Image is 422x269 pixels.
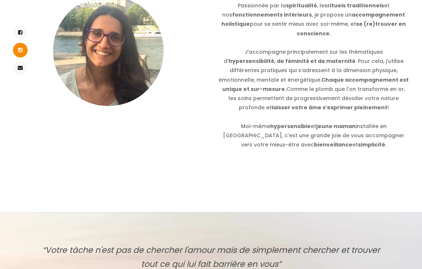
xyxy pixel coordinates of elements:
span: jeune maman [316,123,356,130]
span: simplicité [358,141,385,148]
span: spiritualité [286,2,317,9]
span: rituels traditionnels [327,2,384,9]
span: Chaque accompagnement est unique et sur-mesure. [222,76,409,93]
span: hypersensible [270,123,311,130]
span: fonctionnements intérieurs [232,11,312,18]
span: bienveillance [314,141,352,148]
span: hypersensibilité, de féminité et de maternité [229,57,355,65]
span: se (re)trouver en conscience [297,20,406,37]
span: laisser votre âme s’exprimer pleinement [272,104,387,111]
